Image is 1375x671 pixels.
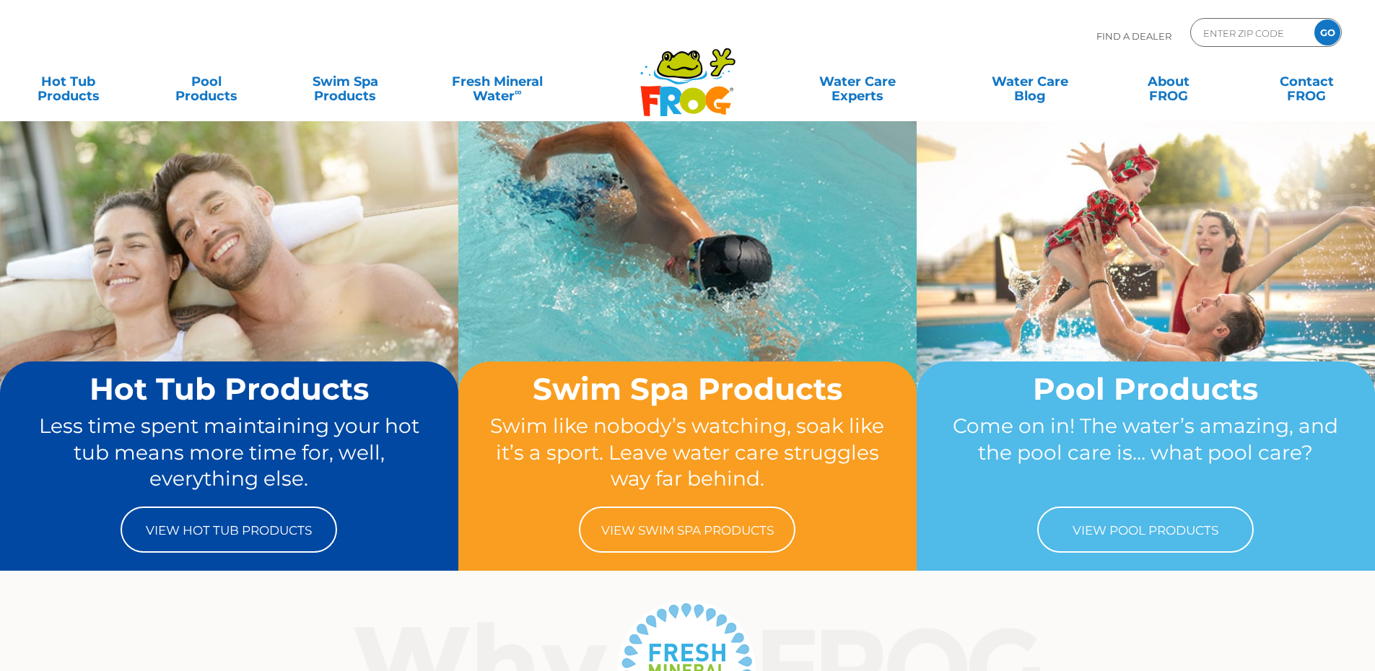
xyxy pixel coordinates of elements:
[292,67,399,96] a: Swim SpaProducts
[944,413,1348,492] p: Come on in! The water’s amazing, and the pool care is… what pool care?
[1096,18,1171,54] p: Find A Dealer
[515,86,522,97] sup: ∞
[27,413,431,492] p: Less time spent maintaining your hot tub means more time for, well, everything else.
[1314,19,1340,45] input: GO
[153,67,261,96] a: PoolProducts
[429,67,564,96] a: Fresh MineralWater∞
[486,413,889,492] p: Swim like nobody’s watching, soak like it’s a sport. Leave water care struggles way far behind.
[121,506,337,553] a: View Hot Tub Products
[770,67,945,96] a: Water CareExperts
[632,29,743,117] img: Frog Products Logo
[1114,67,1222,96] a: AboutFROG
[486,372,889,405] h2: Swim Spa Products
[1037,506,1254,553] a: View Pool Products
[14,67,122,96] a: Hot TubProducts
[976,67,1083,96] a: Water CareBlog
[27,372,431,405] h2: Hot Tub Products
[944,372,1348,405] h2: Pool Products
[579,506,795,553] a: View Swim Spa Products
[917,120,1375,462] img: home-banner-pool-short
[458,120,917,462] img: home-banner-swim-spa-short
[1253,67,1361,96] a: ContactFROG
